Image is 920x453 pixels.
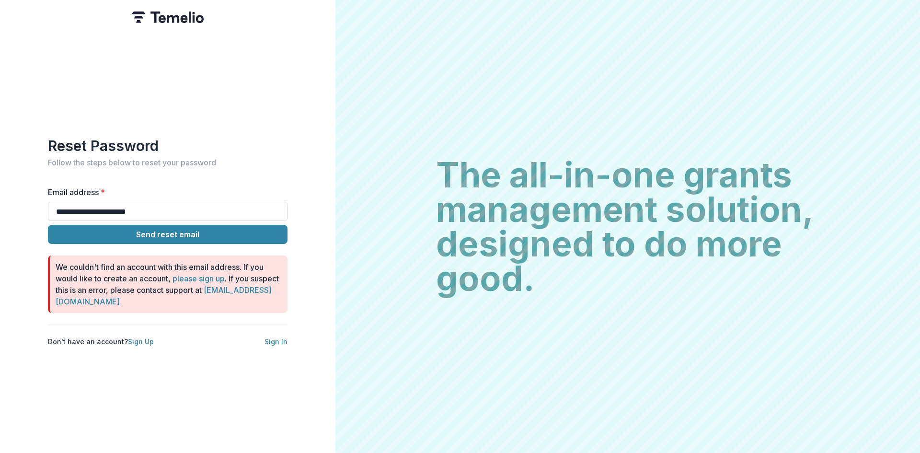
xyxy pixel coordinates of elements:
[48,137,287,154] h1: Reset Password
[56,261,280,307] p: We couldn't find an account with this email address. If you would like to create an account, . If...
[48,186,282,198] label: Email address
[128,337,154,346] a: Sign Up
[48,337,154,347] p: Don't have an account?
[172,274,225,283] a: please sign up
[132,12,204,23] img: Temelio
[264,337,287,346] a: Sign In
[48,158,287,167] h2: Follow the steps below to reset your password
[48,225,287,244] button: Send reset email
